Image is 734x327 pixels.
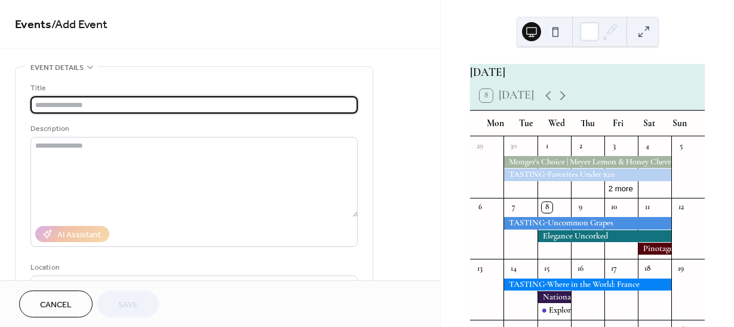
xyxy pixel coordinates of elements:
[15,13,51,36] a: Events
[51,13,108,36] span: / Add Event
[604,182,638,194] button: 2 more
[572,111,603,136] div: Thu
[538,291,571,303] div: National Moldy Cheese Day!
[503,156,671,168] div: Monger's Choice | Meyer Lemon & Honey Chevre
[642,202,653,213] div: 11
[542,202,552,213] div: 8
[503,217,671,229] div: TASTING-Uncommon Grapes
[603,111,634,136] div: Fri
[475,202,486,213] div: 6
[538,230,671,242] div: Elegance Uncorked
[541,111,572,136] div: Wed
[480,111,511,136] div: Mon
[503,169,671,181] div: TASTING-Favorites Under $20
[475,140,486,151] div: 29
[511,111,542,136] div: Tue
[638,243,671,255] div: Pinotage Day!
[642,140,653,151] div: 4
[642,263,653,274] div: 18
[575,140,586,151] div: 2
[538,304,571,316] div: Explorer Club Release: Sierra Foothills
[675,263,686,274] div: 19
[575,263,586,274] div: 16
[19,291,93,317] button: Cancel
[30,82,355,94] div: Title
[664,111,695,136] div: Sun
[30,123,355,135] div: Description
[508,202,519,213] div: 7
[40,299,72,311] span: Cancel
[508,263,519,274] div: 14
[675,140,686,151] div: 5
[609,202,619,213] div: 10
[675,202,686,213] div: 12
[542,140,552,151] div: 1
[634,111,665,136] div: Sat
[508,140,519,151] div: 30
[549,304,678,316] div: Explorer Club Release: Sierra Foothills
[475,263,486,274] div: 13
[503,279,671,291] div: TASTING-Where in the World: France
[609,140,619,151] div: 3
[609,263,619,274] div: 17
[575,202,586,213] div: 9
[470,64,705,81] div: [DATE]
[30,62,84,74] span: Event details
[30,261,355,274] div: Location
[542,263,552,274] div: 15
